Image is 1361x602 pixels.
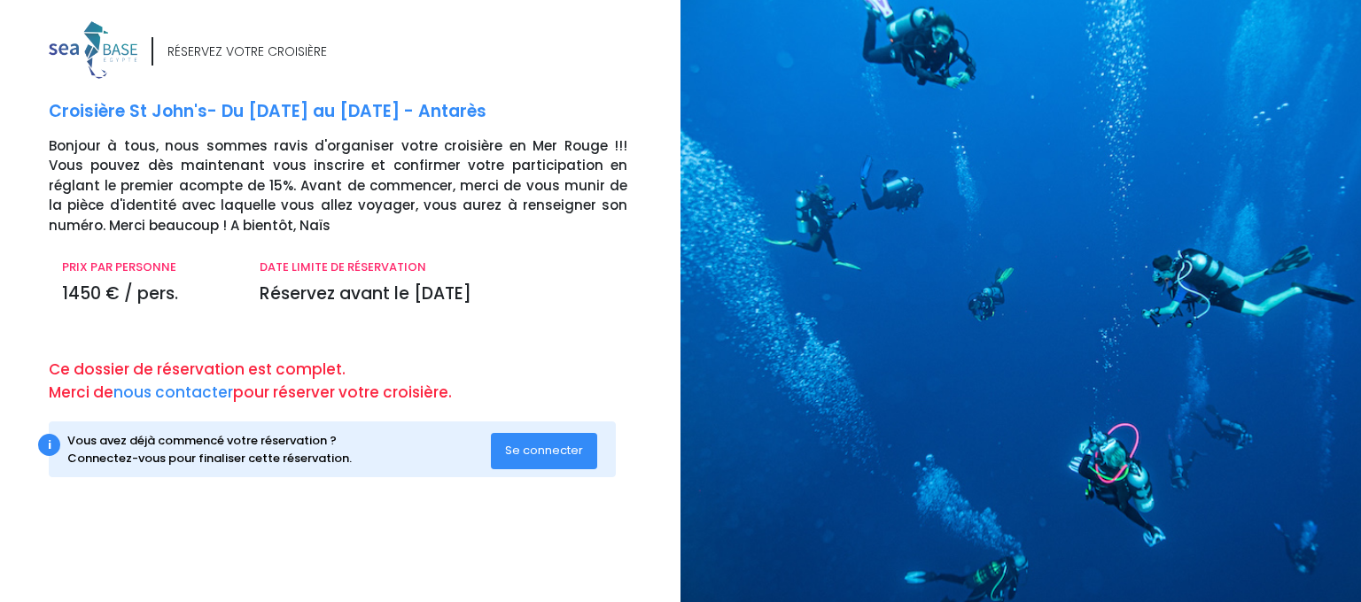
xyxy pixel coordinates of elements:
[491,433,597,468] button: Se connecter
[491,443,597,458] a: Se connecter
[67,432,492,467] div: Vous avez déjà commencé votre réservation ? Connectez-vous pour finaliser cette réservation.
[49,99,667,125] p: Croisière St John's- Du [DATE] au [DATE] - Antarès
[62,259,233,276] p: PRIX PAR PERSONNE
[505,442,583,459] span: Se connecter
[49,359,667,404] p: Ce dossier de réservation est complet. Merci de pour réserver votre croisière.
[38,434,60,456] div: i
[49,136,667,236] p: Bonjour à tous, nous sommes ravis d'organiser votre croisière en Mer Rouge !!! Vous pouvez dès ma...
[260,259,627,276] p: DATE LIMITE DE RÉSERVATION
[260,282,627,307] p: Réservez avant le [DATE]
[62,282,233,307] p: 1450 € / pers.
[113,382,233,403] a: nous contacter
[49,21,137,79] img: logo_color1.png
[167,42,327,61] div: RÉSERVEZ VOTRE CROISIÈRE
